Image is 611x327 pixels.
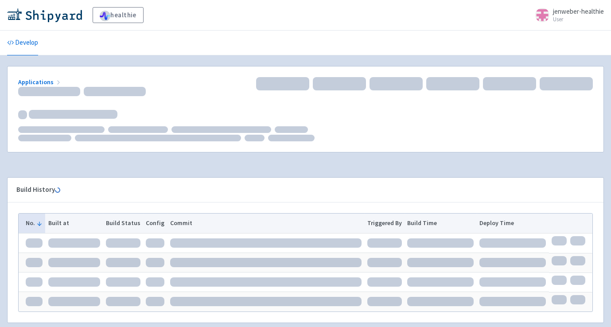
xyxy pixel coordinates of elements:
div: Build History [16,185,580,195]
th: Deploy Time [477,214,549,233]
th: Build Time [405,214,477,233]
a: Develop [7,31,38,55]
a: jenweber-healthie User [530,8,604,22]
a: Applications [18,78,62,86]
th: Config [143,214,167,233]
th: Built at [45,214,103,233]
span: jenweber-healthie [553,7,604,16]
th: Build Status [103,214,143,233]
small: User [553,16,604,22]
th: Triggered By [364,214,405,233]
button: No. [26,218,43,228]
th: Commit [167,214,365,233]
img: Shipyard logo [7,8,82,22]
a: healthie [93,7,144,23]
